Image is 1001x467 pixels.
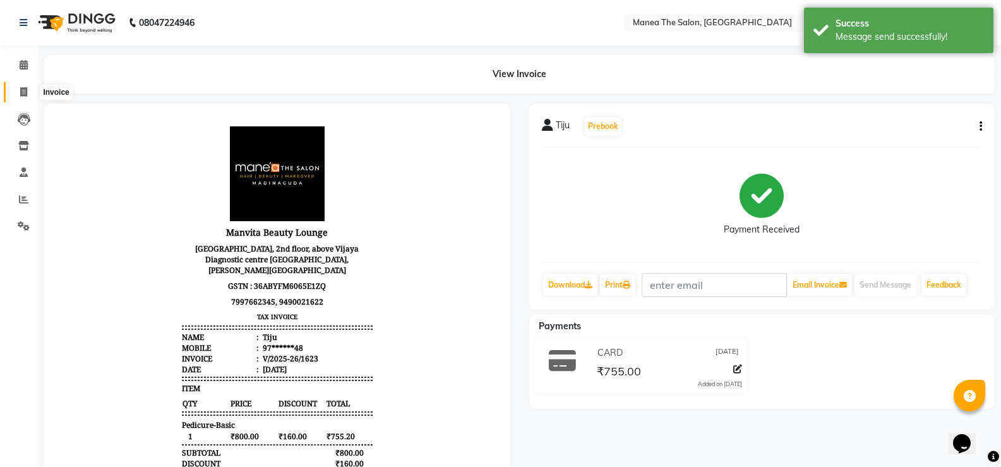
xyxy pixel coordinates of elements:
div: ₹0.20 [269,386,316,397]
a: Feedback [921,274,966,296]
span: 9% [147,364,159,375]
div: Invoice [125,237,201,248]
span: : [200,226,201,237]
div: ₹57.60 [269,353,316,364]
div: Payment Received [724,223,800,236]
span: Tiju [556,119,570,136]
span: : [200,215,201,226]
div: Invoice [40,85,72,100]
div: ₹800.00 [269,331,316,342]
a: Download [543,274,597,296]
span: CARD [125,408,145,418]
span: 9% [147,353,159,364]
div: View Invoice [44,55,995,94]
span: DISCOUNT [221,281,268,293]
b: 08047224946 [139,5,195,40]
div: V/2025-26/1623 [203,237,261,248]
h3: Manvita Beauty Lounge [125,107,316,124]
span: PRICE [173,281,220,293]
input: enter email [642,273,787,297]
div: Name [125,215,201,226]
p: GSTN : 36ABYFM6065E1ZQ [125,162,316,178]
span: ₹755.00 [597,364,641,382]
span: ITEM [125,267,143,277]
span: ₹755.20 [269,314,316,326]
div: ( ) [125,364,161,375]
div: SUBTOTAL [125,331,164,342]
span: ₹800.00 [173,314,220,326]
p: Subscribe to our WhatsApp Channel and get our latest offers. [URL][DOMAIN_NAME] [125,429,316,451]
span: TOTAL [269,281,316,293]
div: ( ) [125,353,161,364]
p: 7997662345, 9490021622 [125,178,316,193]
span: CGST [125,365,144,375]
p: [GEOGRAPHIC_DATA], 2nd floor, above Vijaya Diagnostic centre [GEOGRAPHIC_DATA], [PERSON_NAME][GEO... [125,124,316,162]
div: Payments [125,397,160,408]
span: SGST [125,353,144,364]
a: Print [600,274,635,296]
span: CARD [597,346,623,360]
div: GRAND TOTAL [125,375,177,386]
span: 1 [125,314,172,326]
div: [DATE] [203,248,230,258]
div: Mobile [125,226,201,237]
div: ₹755.00 [269,408,316,418]
img: logo [32,5,119,40]
span: : [200,248,201,258]
img: file_1704391962586.jpeg [173,10,268,105]
span: QTY [125,281,172,293]
span: [PERSON_NAME] [184,451,245,461]
div: Message send successfully! [836,30,984,44]
div: Tiju [203,215,220,226]
div: ₹160.00 [269,342,316,353]
div: Added on [DATE] [698,380,742,389]
span: Pedicure-Basic [125,303,178,314]
span: : [200,237,201,248]
div: ₹57.60 [269,365,316,375]
iframe: chat widget [948,416,988,454]
div: Generated By : at [DATE] 2:17 PM [125,451,316,461]
div: Success [836,17,984,30]
h3: TAX INVOICE [125,193,316,207]
button: Send Message [854,274,916,296]
span: [DATE] [716,346,739,360]
button: Prebook [585,118,621,135]
div: Round off [125,386,161,397]
span: ₹160.00 [221,314,268,326]
span: Payments [539,320,581,332]
button: Email Invoice [788,274,852,296]
div: ₹755.20 [269,375,316,386]
div: DISCOUNT [125,342,164,353]
div: Date [125,248,201,258]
